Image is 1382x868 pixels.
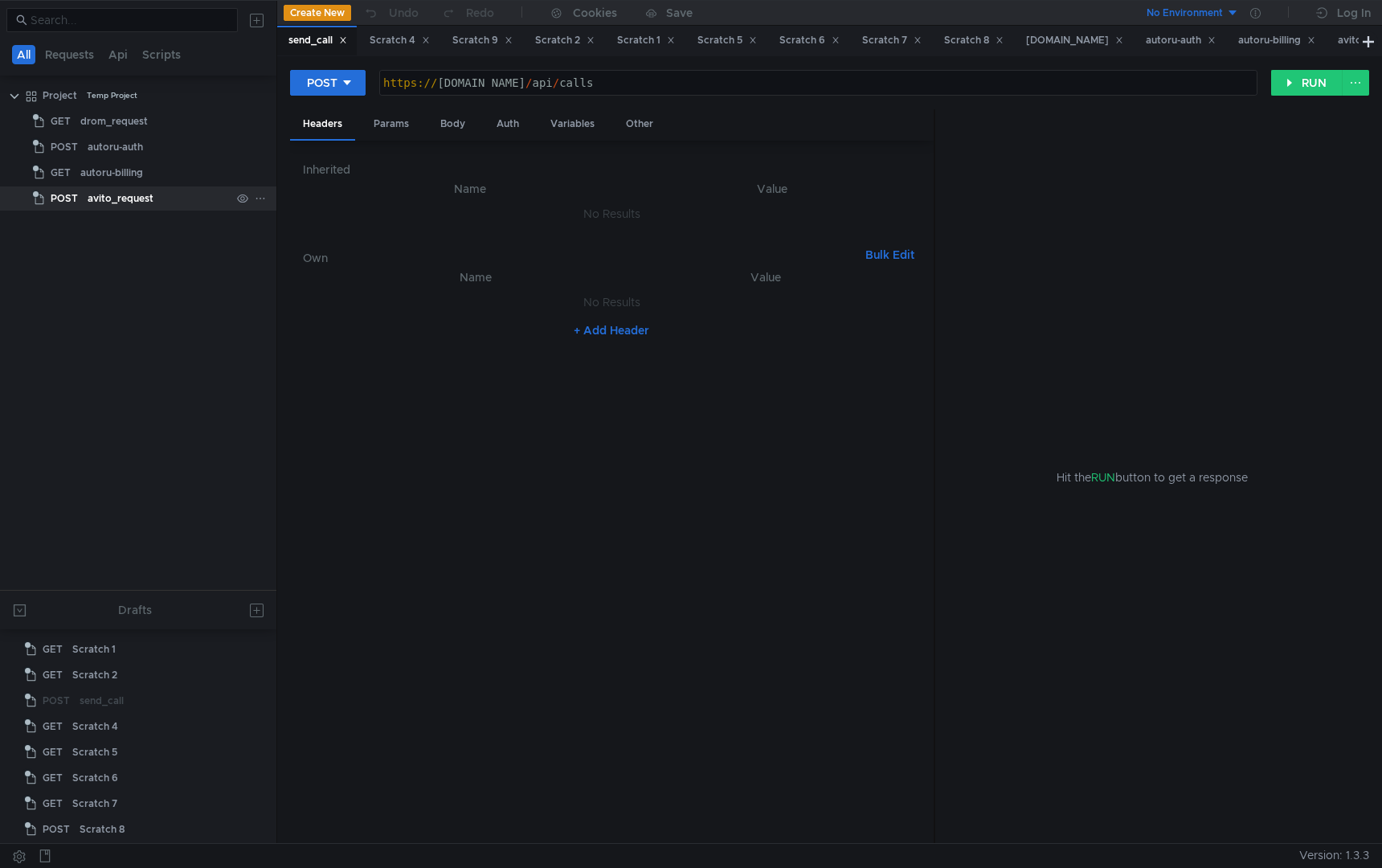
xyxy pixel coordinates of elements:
button: Scripts [137,45,186,64]
div: Body [427,109,478,139]
button: RUN [1271,70,1343,96]
div: Undo [389,3,419,23]
div: POST [307,74,337,92]
h6: Own [303,248,859,268]
button: POST [290,70,366,96]
span: GET [43,792,63,816]
div: avito_request [88,186,153,211]
input: Search... [31,11,228,29]
div: Cookies [573,3,617,23]
button: Undo [351,1,430,25]
span: GET [43,714,63,739]
span: GET [51,161,71,185]
th: Name [316,179,624,199]
span: POST [43,817,70,841]
th: Value [624,268,908,287]
div: Project [43,84,77,108]
span: GET [43,843,63,867]
div: Drafts [118,600,152,620]
span: RUN [1091,470,1115,485]
div: Scratch 5 [72,740,117,764]
button: Requests [40,45,99,64]
nz-embed-empty: No Results [583,295,640,309]
span: POST [51,135,78,159]
div: Scratch 8 [944,32,1004,49]
div: Scratch 2 [535,32,595,49]
span: POST [51,186,78,211]
div: Save [666,7,693,18]
div: Scratch 5 [697,32,757,49]
div: Auth [484,109,532,139]
span: Version: 1.3.3 [1299,844,1369,867]
button: Api [104,45,133,64]
div: Scratch 7 [72,792,117,816]
div: autoru-auth [1146,32,1216,49]
button: All [12,45,35,64]
div: Params [361,109,422,139]
span: GET [43,637,63,661]
div: Scratch 4 [72,714,118,739]
div: No Environment [1147,6,1223,21]
th: Name [329,268,624,287]
div: send_call [288,32,347,49]
div: [DOMAIN_NAME] [1026,32,1123,49]
div: autoru-billing [80,161,143,185]
div: Scratch 4 [370,32,430,49]
div: Scratch 1 [72,637,116,661]
h6: Inherited [303,160,921,179]
button: Bulk Edit [859,245,921,264]
button: Create New [284,5,351,21]
div: Variables [538,109,607,139]
div: drom_request [80,109,148,133]
span: GET [51,109,71,133]
button: Redo [430,1,505,25]
div: Scratch 7 [862,32,922,49]
div: Temp Project [87,84,137,108]
div: Scratch 8 [80,817,125,841]
span: GET [43,663,63,687]
div: autoru-auth [88,135,143,159]
button: + Add Header [567,321,656,340]
span: Hit the button to get a response [1057,469,1248,486]
span: POST [43,689,70,713]
div: Redo [466,3,494,23]
span: GET [43,766,63,790]
span: GET [43,740,63,764]
div: Scratch 9 [452,32,513,49]
th: Value [624,179,921,199]
div: autoru-billing [1238,32,1315,49]
div: Scratch 9 [72,843,118,867]
div: Other [613,109,666,139]
div: Scratch 6 [72,766,118,790]
div: Scratch 1 [617,32,675,49]
div: Scratch 2 [72,663,117,687]
div: Scratch 6 [779,32,840,49]
div: Log In [1337,3,1371,23]
div: Headers [290,109,355,141]
div: send_call [80,689,124,713]
nz-embed-empty: No Results [583,207,640,221]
